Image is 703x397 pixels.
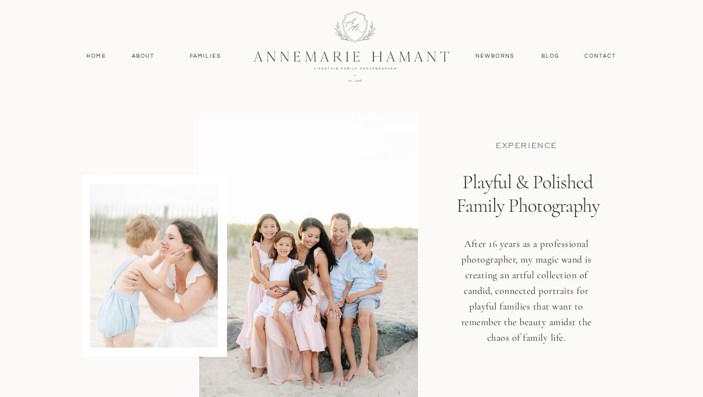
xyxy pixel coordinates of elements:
[455,236,598,362] h3: After 16 years as a professional photographer, my magic wand is creating an artful collection of ...
[184,52,227,61] a: Families
[129,52,157,61] a: About
[448,170,607,259] h1: Playful & Polished Family Photography
[579,52,621,61] a: contact
[539,52,562,61] a: Blog
[82,52,111,61] a: Home
[466,141,586,151] p: EXPERIENCE
[472,52,518,61] a: Newborns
